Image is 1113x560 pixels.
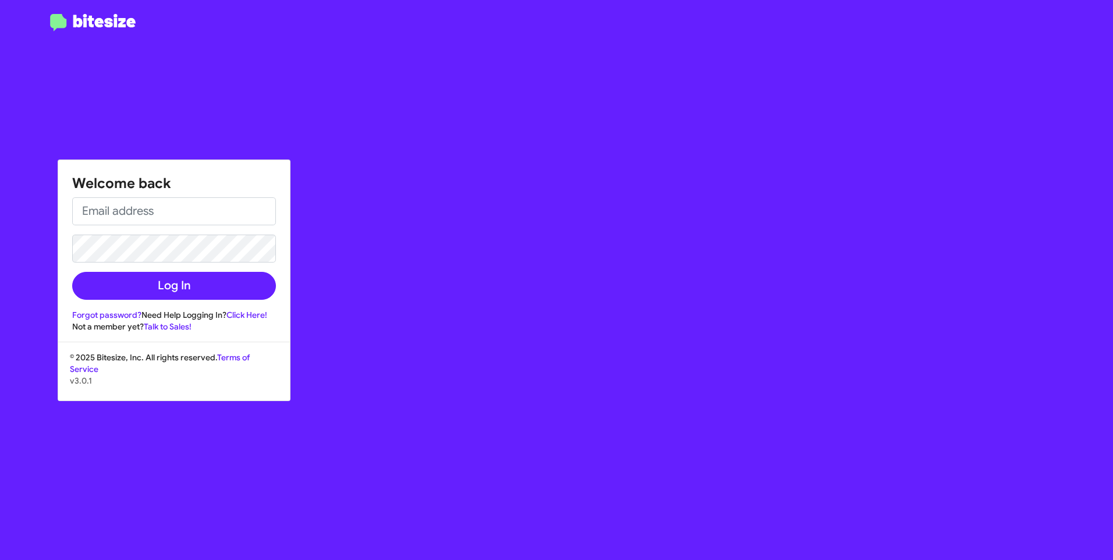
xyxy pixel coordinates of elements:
input: Email address [72,197,276,225]
h1: Welcome back [72,174,276,193]
a: Terms of Service [70,352,250,374]
div: © 2025 Bitesize, Inc. All rights reserved. [58,352,290,400]
div: Not a member yet? [72,321,276,332]
button: Log In [72,272,276,300]
p: v3.0.1 [70,375,278,387]
a: Click Here! [226,310,267,320]
div: Need Help Logging In? [72,309,276,321]
a: Talk to Sales! [144,321,192,332]
a: Forgot password? [72,310,141,320]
